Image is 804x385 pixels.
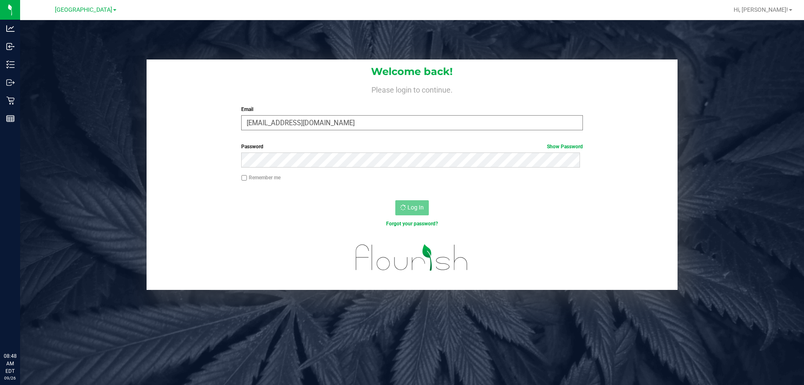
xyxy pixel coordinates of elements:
[4,352,16,375] p: 08:48 AM EDT
[4,375,16,381] p: 09/26
[147,66,678,77] h1: Welcome back!
[241,175,247,181] input: Remember me
[547,144,583,150] a: Show Password
[407,204,424,211] span: Log In
[6,78,15,87] inline-svg: Outbound
[6,114,15,123] inline-svg: Reports
[6,42,15,51] inline-svg: Inbound
[395,200,429,215] button: Log In
[241,144,263,150] span: Password
[345,236,478,279] img: flourish_logo.svg
[241,106,582,113] label: Email
[386,221,438,227] a: Forgot your password?
[147,84,678,94] h4: Please login to continue.
[6,96,15,105] inline-svg: Retail
[6,60,15,69] inline-svg: Inventory
[734,6,788,13] span: Hi, [PERSON_NAME]!
[6,24,15,33] inline-svg: Analytics
[55,6,112,13] span: [GEOGRAPHIC_DATA]
[241,174,281,181] label: Remember me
